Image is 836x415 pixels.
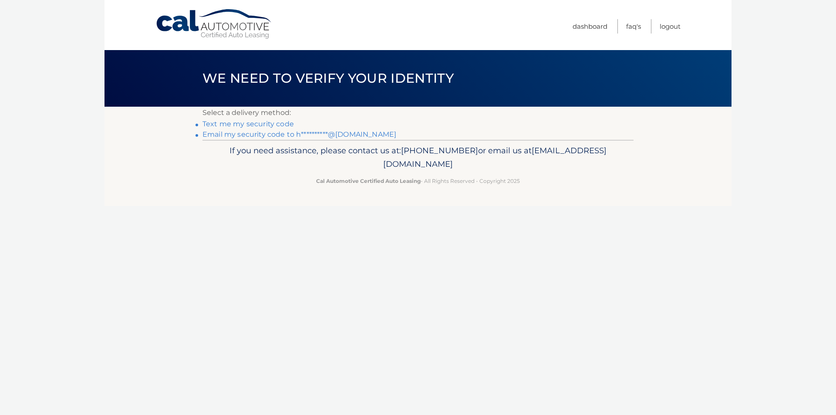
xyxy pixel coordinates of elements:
[155,9,273,40] a: Cal Automotive
[660,19,681,34] a: Logout
[202,120,294,128] a: Text me my security code
[626,19,641,34] a: FAQ's
[573,19,607,34] a: Dashboard
[202,70,454,86] span: We need to verify your identity
[202,130,396,138] a: Email my security code to h**********@[DOMAIN_NAME]
[401,145,478,155] span: [PHONE_NUMBER]
[208,176,628,186] p: - All Rights Reserved - Copyright 2025
[316,178,421,184] strong: Cal Automotive Certified Auto Leasing
[208,144,628,172] p: If you need assistance, please contact us at: or email us at
[202,107,634,119] p: Select a delivery method:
